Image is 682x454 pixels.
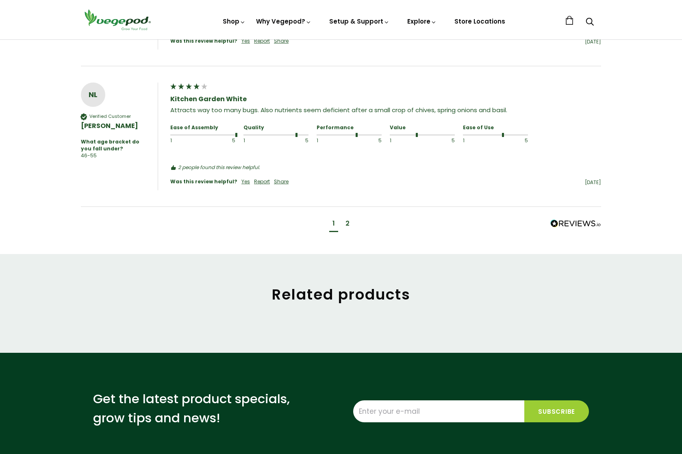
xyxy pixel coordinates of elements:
div: Was this review helpful? [170,38,237,45]
div: page1 [332,219,335,228]
div: Kitchen Garden White [170,95,601,104]
div: 5 [361,137,382,144]
a: Why Vegepod? [256,17,311,26]
input: Enter your e-mail [353,400,524,422]
img: Leads to vegepod.co.uk's company reviews page on REVIEWS.io. [550,219,601,228]
h2: Related products [81,286,601,303]
div: Was this review helpful? [170,178,237,185]
div: Share [274,178,289,185]
div: Report [254,178,270,185]
a: Setup & Support [329,17,389,26]
div: Share [274,38,289,45]
div: Yes [241,178,250,185]
div: page2 [342,217,353,232]
div: Attracts way too many bugs. Also nutrients seem deficient after a small crop of chives, spring on... [170,106,601,114]
a: Store Locations [454,17,505,26]
div: Verified Customer [89,113,131,119]
div: Report [254,38,270,45]
div: Ease of Assembly [170,124,235,131]
div: Value [390,124,455,131]
div: [DATE] [293,39,601,46]
p: Get the latest product specials, grow tips and news! [93,389,296,427]
div: 46-55 [81,152,97,159]
div: What age bracket do you fall under? [81,139,146,152]
div: page2 [345,219,350,228]
div: Quality [243,124,308,131]
div: Yes [241,38,250,45]
div: 1 [170,137,191,144]
a: Shop [223,17,245,26]
div: [PERSON_NAME] [81,122,150,130]
div: 4 star rating [169,83,208,93]
div: 5 [288,137,308,144]
a: Explore [407,17,437,26]
div: NL [81,89,105,101]
div: [DATE] [293,179,601,186]
div: 1 [390,137,411,144]
img: Vegepod [81,8,154,31]
div: 1 [463,137,484,144]
div: 1 [243,137,264,144]
div: Ease of Use [463,124,528,131]
div: current page1 [329,217,338,232]
div: 1 [317,137,337,144]
div: 5 [434,137,455,144]
div: Performance [317,124,382,131]
div: 5 [507,137,528,144]
input: Subscribe [524,400,589,422]
em: 2 people found this review helpful. [178,164,260,171]
div: 5 [215,137,235,144]
a: Search [586,18,594,27]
